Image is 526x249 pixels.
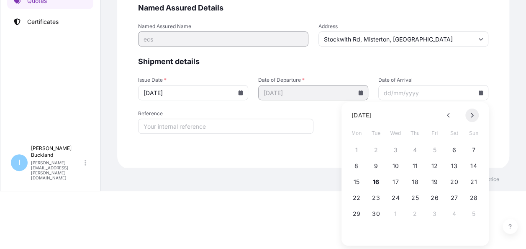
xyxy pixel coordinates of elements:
input: dd/mm/yyyy [138,85,248,100]
button: 11 [408,159,422,173]
button: 5 [467,207,480,220]
input: Cargo owner address [318,31,489,47]
button: 10 [389,159,402,173]
button: 1 [389,207,402,220]
button: 25 [408,191,422,205]
button: 15 [350,175,363,189]
span: Shipment details [138,57,488,67]
button: 14 [467,159,480,173]
p: [PERSON_NAME][EMAIL_ADDRESS][PERSON_NAME][DOMAIN_NAME] [31,160,83,180]
button: 21 [467,175,480,189]
span: Reference [138,110,313,117]
button: 18 [408,175,422,189]
div: [DATE] [352,110,371,120]
button: 29 [350,207,363,220]
p: Certificates [27,18,59,26]
span: Monday [349,125,364,142]
span: Sunday [466,125,481,142]
span: I [18,158,21,167]
button: 27 [447,191,461,205]
span: Named Assured Details [138,3,488,13]
button: 4 [447,207,461,220]
button: 22 [350,191,363,205]
span: Address [318,23,489,30]
input: Your internal reference [138,119,313,134]
button: 9 [369,159,383,173]
span: Thursday [408,125,423,142]
span: Friday [427,125,442,142]
span: Saturday [446,125,462,142]
a: Certificates [7,13,93,30]
button: 30 [369,207,383,220]
span: Issue Date [138,77,248,83]
button: 7 [467,143,480,157]
button: 16 [369,175,383,189]
button: 28 [467,191,480,205]
button: 12 [428,159,441,173]
button: 20 [447,175,461,189]
button: 23 [369,191,383,205]
button: 8 [350,159,363,173]
button: 2 [408,207,422,220]
p: [PERSON_NAME] Buckland [31,145,83,158]
button: 24 [389,191,402,205]
button: 17 [389,175,402,189]
span: Named Assured Name [138,23,308,30]
button: 13 [447,159,461,173]
span: Wednesday [388,125,403,142]
input: dd/mm/yyyy [258,85,368,100]
input: dd/mm/yyyy [378,85,488,100]
button: 3 [428,207,441,220]
span: Date of Departure [258,77,368,83]
button: 26 [428,191,441,205]
button: 6 [447,143,461,157]
span: Date of Arrival [378,77,488,83]
button: 19 [428,175,441,189]
span: Tuesday [369,125,384,142]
